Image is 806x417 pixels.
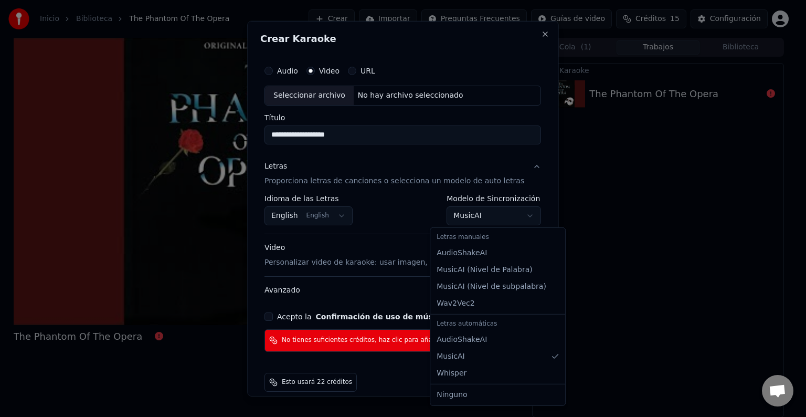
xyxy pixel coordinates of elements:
span: MusicAI ( Nivel de subpalabra ) [437,282,546,292]
div: Letras manuales [432,230,563,245]
div: Letras automáticas [432,317,563,331]
span: Ninguno [437,390,467,400]
span: Whisper [437,368,466,379]
span: MusicAI [437,351,465,362]
span: AudioShakeAI [437,335,487,345]
span: MusicAI ( Nivel de Palabra ) [437,265,533,275]
span: AudioShakeAI [437,248,487,258]
span: Wav2Vec2 [437,298,474,309]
